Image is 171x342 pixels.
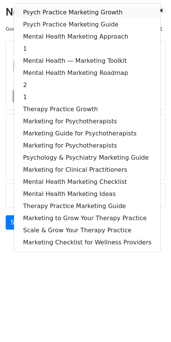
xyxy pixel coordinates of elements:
a: Therapy Practice Marketing Guide [14,200,160,212]
a: Therapy Practice Growth [14,103,160,115]
a: Mental Health Marketing Approach [14,31,160,43]
a: 1 [14,43,160,55]
a: 1 [14,91,160,103]
a: Scale & Grow Your Therapy Practice [14,224,160,236]
a: Psych Practice Marketing Guide [14,19,160,31]
a: Marketing for Psychotherapists [14,115,160,127]
h2: New Campaign [6,6,165,19]
small: Google Sheet: [6,26,99,32]
a: Mental Health Marketing Ideas [14,188,160,200]
a: Marketing Checklist for Wellness Providers [14,236,160,249]
a: Marketing Guide for Psychotherapists [14,127,160,140]
a: Marketing for Clinical Practitioners [14,164,160,176]
a: Send [6,215,31,230]
a: Marketing to Grow Your Therapy Practice [14,212,160,224]
a: Mental Health Marketing Roadmap [14,67,160,79]
a: Psych Practice Marketing Growth [14,6,160,19]
a: Mental Health Marketing Checklist [14,176,160,188]
a: Psychology & Psychiatry Marketing Guide [14,152,160,164]
iframe: Chat Widget [133,306,171,342]
a: Marketing for Psychotherapists [14,140,160,152]
a: Mental Health — Marketing Toolkit [14,55,160,67]
a: 2 [14,79,160,91]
